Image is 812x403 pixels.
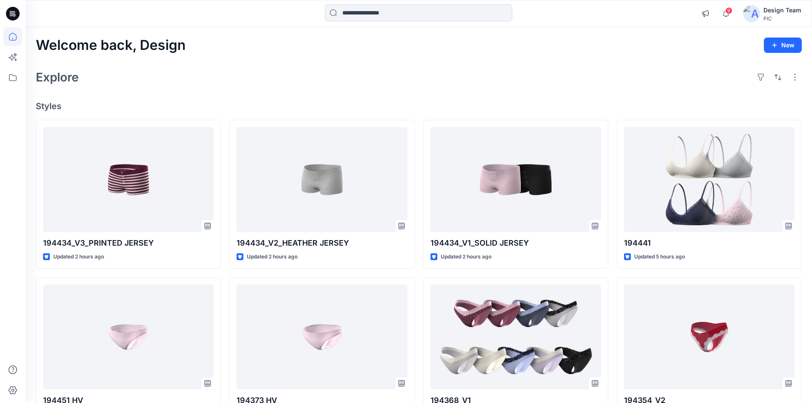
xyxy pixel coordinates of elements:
[43,237,214,249] p: 194434_V3_PRINTED JERSEY
[43,284,214,390] a: 194451 HV
[53,252,104,261] p: Updated 2 hours ago
[237,237,407,249] p: 194434_V2_HEATHER JERSEY
[763,15,801,22] div: PIC
[237,127,407,232] a: 194434_V2_HEATHER JERSEY
[36,70,79,84] h2: Explore
[441,252,491,261] p: Updated 2 hours ago
[725,7,732,14] span: 9
[43,127,214,232] a: 194434_V3_PRINTED JERSEY
[743,5,760,22] img: avatar
[624,284,795,390] a: 194354_V2
[763,5,801,15] div: Design Team
[624,237,795,249] p: 194441
[624,127,795,232] a: 194441
[36,101,802,111] h4: Styles
[431,284,601,390] a: 194368_V1
[237,284,407,390] a: 194373 HV
[431,127,601,232] a: 194434_V1_SOLID JERSEY
[634,252,685,261] p: Updated 5 hours ago
[431,237,601,249] p: 194434_V1_SOLID JERSEY
[764,38,802,53] button: New
[36,38,186,53] h2: Welcome back, Design
[247,252,298,261] p: Updated 2 hours ago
